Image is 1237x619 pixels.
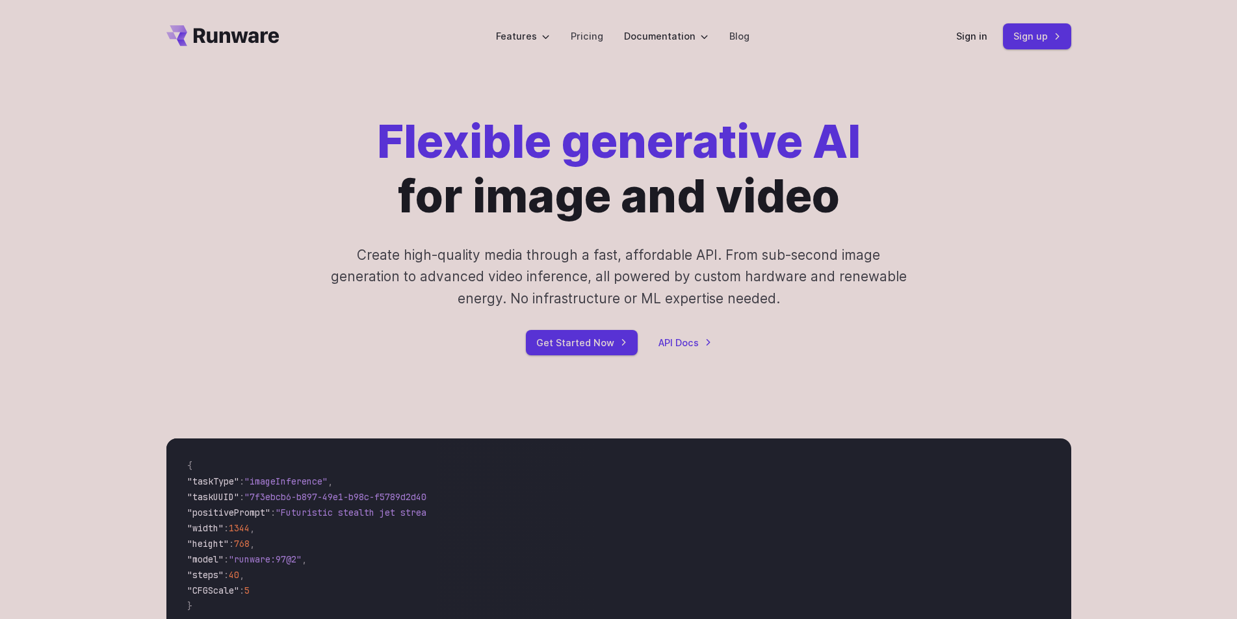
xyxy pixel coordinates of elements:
[187,538,229,550] span: "height"
[658,335,712,350] a: API Docs
[328,475,333,487] span: ,
[187,475,239,487] span: "taskType"
[729,29,749,44] a: Blog
[956,29,987,44] a: Sign in
[244,585,250,596] span: 5
[229,569,239,581] span: 40
[239,585,244,596] span: :
[239,475,244,487] span: :
[244,475,328,487] span: "imageInference"
[187,460,192,472] span: {
[234,538,250,550] span: 768
[571,29,603,44] a: Pricing
[377,114,861,223] h1: for image and video
[239,569,244,581] span: ,
[187,491,239,503] span: "taskUUID"
[239,491,244,503] span: :
[250,522,255,534] span: ,
[224,522,229,534] span: :
[302,553,307,565] span: ,
[187,507,270,518] span: "positivePrompt"
[1003,23,1071,49] a: Sign up
[276,507,749,518] span: "Futuristic stealth jet streaking through a neon-lit cityscape with glowing purple exhaust"
[187,600,192,612] span: }
[229,522,250,534] span: 1344
[244,491,442,503] span: "7f3ebcb6-b897-49e1-b98c-f5789d2d40d7"
[187,569,224,581] span: "steps"
[166,25,280,46] a: Go to /
[224,569,229,581] span: :
[526,330,638,355] a: Get Started Now
[329,244,908,309] p: Create high-quality media through a fast, affordable API. From sub-second image generation to adv...
[377,114,861,169] strong: Flexible generative AI
[496,29,550,44] label: Features
[224,553,229,565] span: :
[229,553,302,565] span: "runware:97@2"
[187,522,224,534] span: "width"
[187,585,239,596] span: "CFGScale"
[250,538,255,550] span: ,
[624,29,709,44] label: Documentation
[229,538,234,550] span: :
[187,553,224,565] span: "model"
[270,507,276,518] span: :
